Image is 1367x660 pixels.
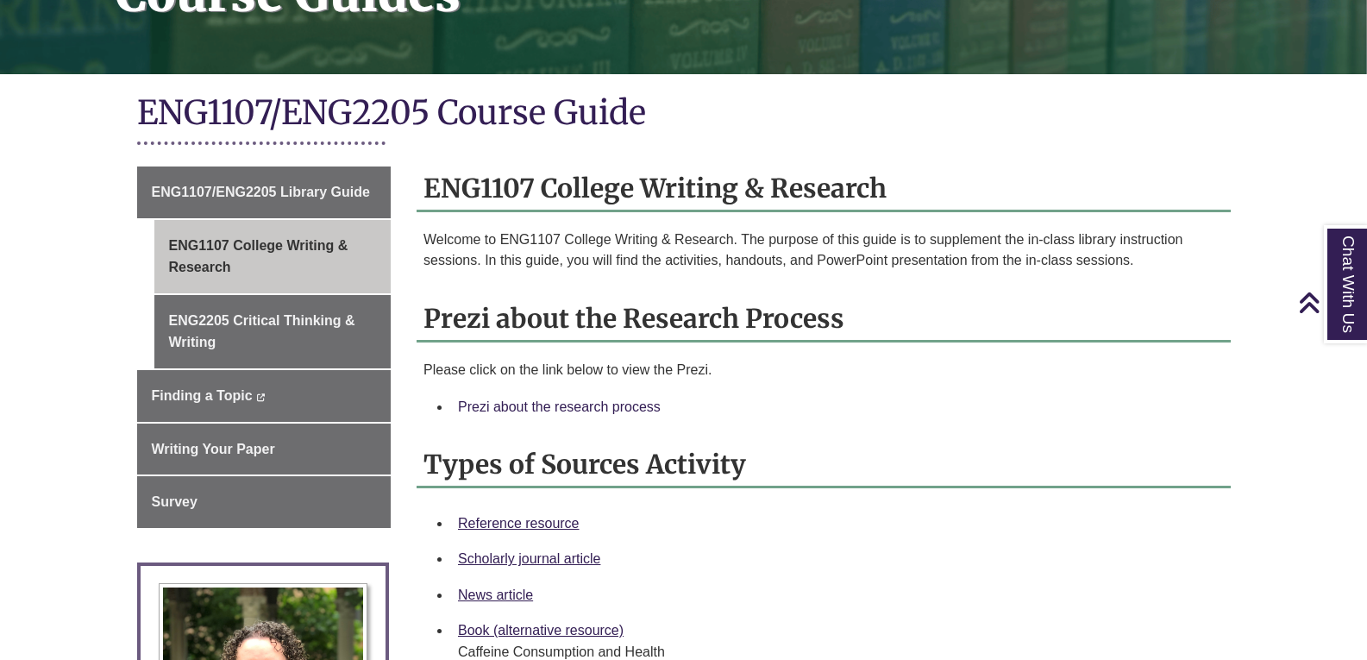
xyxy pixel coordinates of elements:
h2: Types of Sources Activity [417,443,1231,488]
h1: ENG1107/ENG2205 Course Guide [137,91,1231,137]
a: ENG1107 College Writing & Research [154,220,392,293]
a: ENG2205 Critical Thinking & Writing [154,295,392,368]
h2: ENG1107 College Writing & Research [417,167,1231,212]
a: Scholarly journal article [458,551,600,566]
a: Finding a Topic [137,370,392,422]
i: This link opens in a new window [256,393,266,401]
p: Please click on the link below to view the Prezi. [423,360,1224,380]
h2: Prezi about the Research Process [417,297,1231,343]
span: Finding a Topic [152,388,253,403]
div: Guide Page Menu [137,167,392,528]
a: Back to Top [1298,291,1363,314]
a: Book (alternative resource) [458,623,624,638]
a: Writing Your Paper [137,424,392,475]
a: Prezi about the research process [458,399,661,414]
span: Survey [152,494,198,509]
span: ENG1107/ENG2205 Library Guide [152,185,370,199]
a: ENG1107/ENG2205 Library Guide [137,167,392,218]
a: Reference resource [458,516,580,531]
span: Writing Your Paper [152,442,275,456]
a: Survey [137,476,392,528]
p: Welcome to ENG1107 College Writing & Research. The purpose of this guide is to supplement the in-... [423,229,1224,271]
a: News article [458,588,533,602]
